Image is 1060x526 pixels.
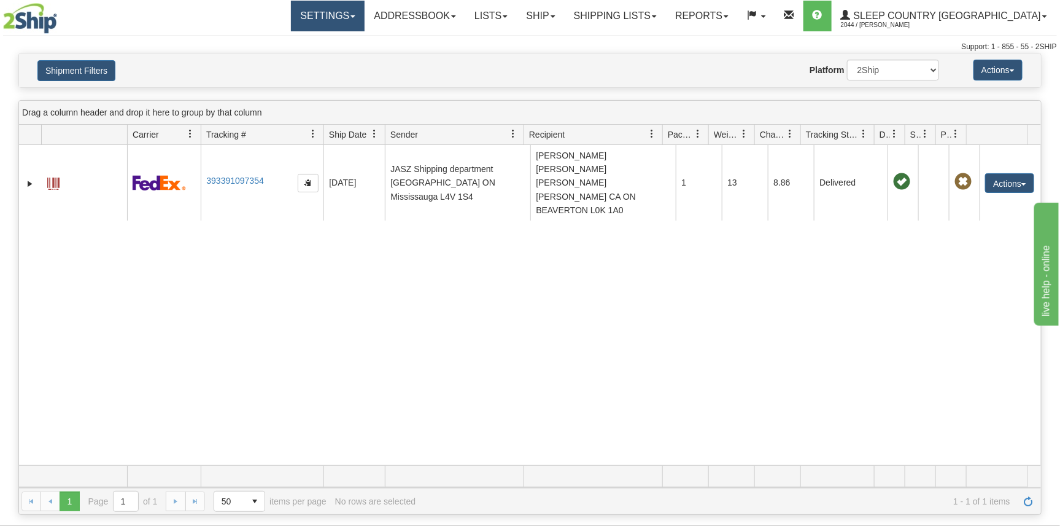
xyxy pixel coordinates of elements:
[529,128,565,141] span: Recipient
[851,10,1041,21] span: Sleep Country [GEOGRAPHIC_DATA]
[88,491,158,512] span: Page of 1
[893,173,910,190] span: On time
[3,42,1057,52] div: Support: 1 - 855 - 55 - 2SHIP
[114,492,138,511] input: Page 1
[37,60,115,81] button: Shipment Filters
[954,173,972,190] span: Pickup Not Assigned
[565,1,666,31] a: Shipping lists
[760,128,786,141] span: Charge
[1032,200,1059,326] iframe: chat widget
[133,128,159,141] span: Carrier
[832,1,1056,31] a: Sleep Country [GEOGRAPHIC_DATA] 2044 / [PERSON_NAME]
[245,492,265,511] span: select
[733,124,754,144] a: Weight filter column settings
[424,497,1010,506] span: 1 - 1 of 1 items
[687,124,708,144] a: Packages filter column settings
[915,124,935,144] a: Shipment Issues filter column settings
[841,19,933,31] span: 2044 / [PERSON_NAME]
[335,497,416,506] div: No rows are selected
[214,491,265,512] span: Page sizes drop down
[365,1,465,31] a: Addressbook
[641,124,662,144] a: Recipient filter column settings
[291,1,365,31] a: Settings
[206,128,246,141] span: Tracking #
[517,1,564,31] a: Ship
[303,124,323,144] a: Tracking # filter column settings
[780,124,800,144] a: Charge filter column settings
[329,128,366,141] span: Ship Date
[180,124,201,144] a: Carrier filter column settings
[3,3,57,34] img: logo2044.jpg
[298,174,319,192] button: Copy to clipboard
[985,173,1034,193] button: Actions
[668,128,694,141] span: Packages
[214,491,327,512] span: items per page
[19,101,1041,125] div: grid grouping header
[722,145,768,221] td: 13
[385,145,530,221] td: JASZ Shipping department [GEOGRAPHIC_DATA] ON Mississauga L4V 1S4
[676,145,722,221] td: 1
[465,1,517,31] a: Lists
[768,145,814,221] td: 8.86
[810,64,845,76] label: Platform
[390,128,418,141] span: Sender
[222,495,238,508] span: 50
[24,178,36,190] a: Expand
[884,124,905,144] a: Delivery Status filter column settings
[47,172,60,192] a: Label
[364,124,385,144] a: Ship Date filter column settings
[853,124,874,144] a: Tracking Status filter column settings
[806,128,859,141] span: Tracking Status
[133,175,186,190] img: 2 - FedEx Express®
[814,145,888,221] td: Delivered
[503,124,524,144] a: Sender filter column settings
[530,145,676,221] td: [PERSON_NAME] [PERSON_NAME] [PERSON_NAME] [PERSON_NAME] CA ON BEAVERTON L0K 1A0
[714,128,740,141] span: Weight
[60,492,79,511] span: Page 1
[323,145,385,221] td: [DATE]
[945,124,966,144] a: Pickup Status filter column settings
[910,128,921,141] span: Shipment Issues
[941,128,951,141] span: Pickup Status
[666,1,738,31] a: Reports
[9,7,114,22] div: live help - online
[880,128,890,141] span: Delivery Status
[206,176,263,186] a: 393391097354
[1019,492,1039,511] a: Refresh
[973,60,1023,80] button: Actions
